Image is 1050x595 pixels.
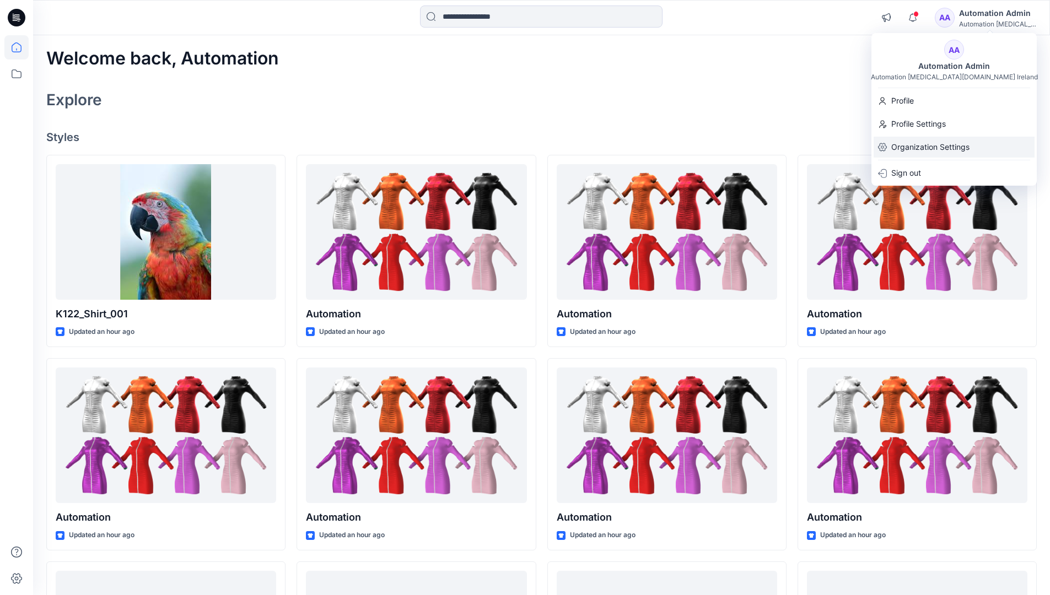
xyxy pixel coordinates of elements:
a: Automation [807,164,1027,300]
p: Updated an hour ago [820,326,886,338]
a: Automation [306,367,526,504]
p: Updated an hour ago [69,326,134,338]
div: Automation [MEDICAL_DATA][DOMAIN_NAME] Ireland [871,73,1038,81]
p: Updated an hour ago [570,529,636,541]
p: Updated an hour ago [570,326,636,338]
p: Automation [306,306,526,322]
a: K122_Shirt_001 [56,164,276,300]
h2: Welcome back, Automation [46,48,279,69]
a: Organization Settings [871,137,1037,158]
p: Automation [557,306,777,322]
h2: Explore [46,91,102,109]
a: Automation [557,367,777,504]
a: Automation [807,367,1027,504]
p: Organization Settings [891,137,970,158]
p: Sign out [891,163,921,183]
div: Automation Admin [912,59,997,73]
p: K122_Shirt_001 [56,306,276,322]
p: Updated an hour ago [319,529,385,541]
p: Automation [807,306,1027,322]
div: AA [935,8,955,28]
a: Automation [557,164,777,300]
p: Updated an hour ago [69,529,134,541]
p: Automation [807,510,1027,525]
div: Automation [MEDICAL_DATA]... [959,20,1036,28]
h4: Styles [46,131,1037,144]
a: Profile [871,90,1037,111]
p: Updated an hour ago [319,326,385,338]
div: AA [944,40,964,59]
p: Profile Settings [891,113,946,134]
p: Profile [891,90,914,111]
p: Automation [557,510,777,525]
a: Automation [306,164,526,300]
p: Automation [56,510,276,525]
a: Profile Settings [871,113,1037,134]
p: Automation [306,510,526,525]
a: Automation [56,367,276,504]
div: Automation Admin [959,7,1036,20]
p: Updated an hour ago [820,529,886,541]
